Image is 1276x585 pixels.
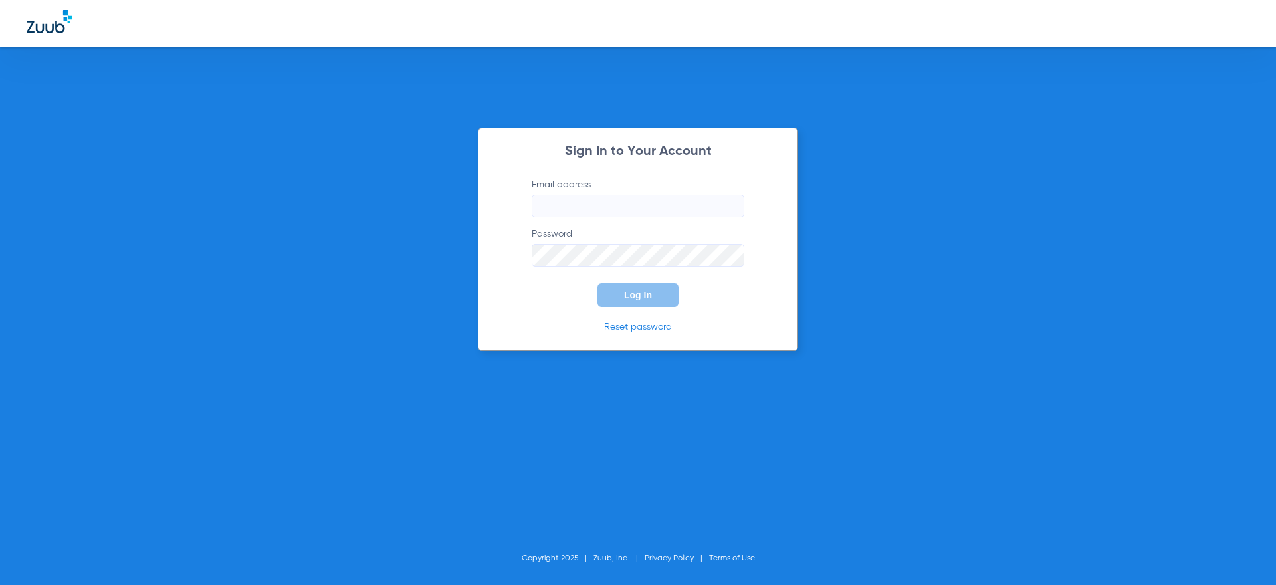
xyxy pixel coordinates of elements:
[645,554,694,562] a: Privacy Policy
[532,227,744,267] label: Password
[522,552,593,565] li: Copyright 2025
[532,178,744,217] label: Email address
[532,195,744,217] input: Email address
[593,552,645,565] li: Zuub, Inc.
[597,283,679,307] button: Log In
[604,322,672,332] a: Reset password
[624,290,652,300] span: Log In
[532,244,744,267] input: Password
[709,554,755,562] a: Terms of Use
[27,10,72,33] img: Zuub Logo
[512,145,764,158] h2: Sign In to Your Account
